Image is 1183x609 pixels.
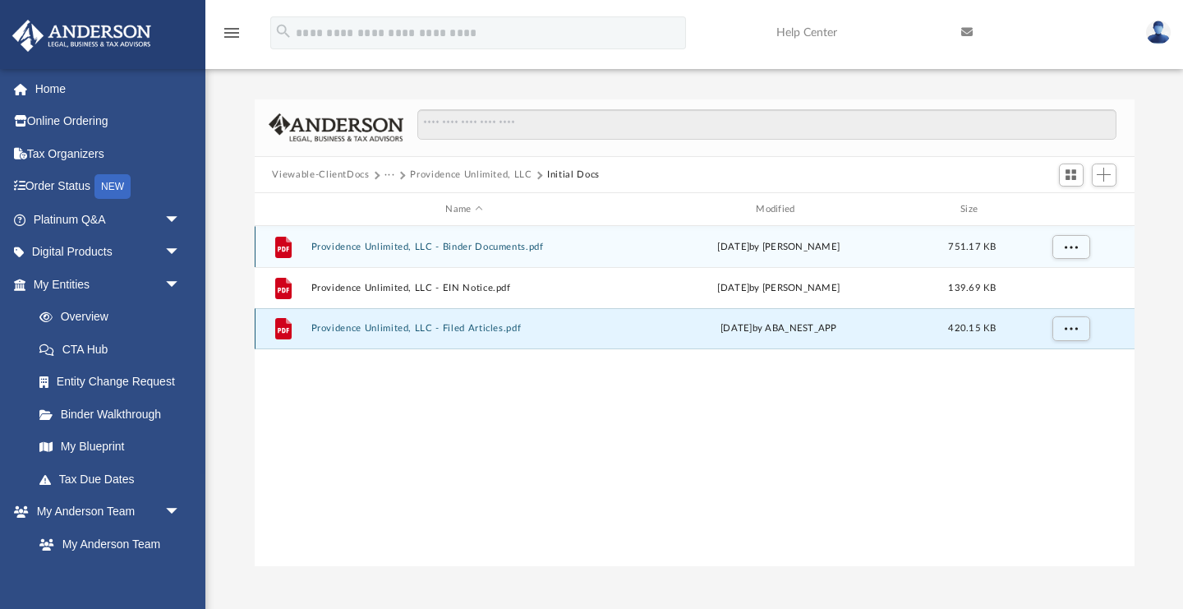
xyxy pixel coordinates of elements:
a: Tax Due Dates [23,463,205,496]
i: search [274,22,292,40]
button: Providence Unlimited, LLC - Filed Articles.pdf [311,324,618,334]
span: arrow_drop_down [164,496,197,529]
a: Tax Organizers [12,137,205,170]
a: My Anderson Teamarrow_drop_down [12,496,197,528]
a: menu [222,31,242,43]
div: id [1012,202,1127,217]
input: Search files and folders [417,109,1116,141]
div: [DATE] by ABA_NEST_APP [625,321,932,336]
i: menu [222,23,242,43]
a: Binder Walkthrough [23,398,205,431]
a: Entity Change Request [23,366,205,399]
button: Switch to Grid View [1059,164,1084,187]
a: CTA Hub [23,333,205,366]
button: Add [1092,164,1116,187]
div: [DATE] by [PERSON_NAME] [625,240,932,255]
div: Size [939,202,1005,217]
button: More options [1052,316,1089,341]
span: 751.17 KB [948,242,996,251]
a: Home [12,72,205,105]
div: Modified [624,202,932,217]
button: More options [1052,235,1089,260]
span: 420.15 KB [948,324,996,333]
button: Initial Docs [547,168,600,182]
a: Online Ordering [12,105,205,138]
a: Platinum Q&Aarrow_drop_down [12,203,205,236]
img: User Pic [1146,21,1171,44]
button: Providence Unlimited, LLC - EIN Notice.pdf [311,283,618,293]
button: Providence Unlimited, LLC [410,168,532,182]
a: My Anderson Team [23,528,189,561]
a: Overview [23,301,205,334]
span: arrow_drop_down [164,236,197,270]
button: ··· [384,168,395,182]
img: Anderson Advisors Platinum Portal [7,20,156,52]
a: Order StatusNEW [12,170,205,204]
a: My Entitiesarrow_drop_down [12,268,205,301]
div: NEW [94,174,131,199]
button: Providence Unlimited, LLC - Binder Documents.pdf [311,242,618,252]
div: Name [310,202,617,217]
a: Digital Productsarrow_drop_down [12,236,205,269]
div: id [261,202,302,217]
div: grid [255,226,1135,567]
div: [DATE] by [PERSON_NAME] [625,281,932,296]
span: arrow_drop_down [164,203,197,237]
button: Viewable-ClientDocs [272,168,369,182]
a: My Blueprint [23,431,197,464]
span: arrow_drop_down [164,268,197,302]
span: 139.69 KB [948,284,996,293]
